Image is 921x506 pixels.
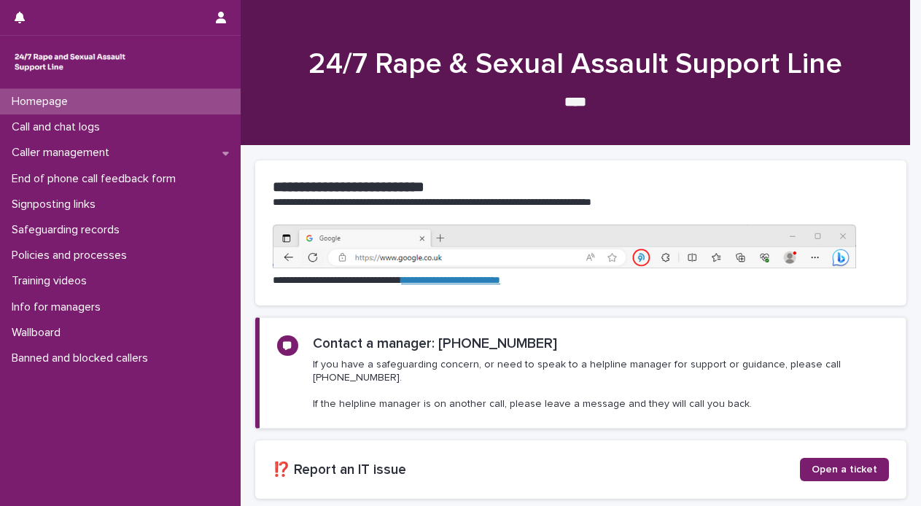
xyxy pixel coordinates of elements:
[6,300,112,314] p: Info for managers
[313,358,888,411] p: If you have a safeguarding concern, or need to speak to a helpline manager for support or guidanc...
[6,351,160,365] p: Banned and blocked callers
[800,458,889,481] a: Open a ticket
[12,47,128,77] img: rhQMoQhaT3yELyF149Cw
[6,249,139,262] p: Policies and processes
[273,225,856,268] img: https%3A%2F%2Fcdn.document360.io%2F0deca9d6-0dac-4e56-9e8f-8d9979bfce0e%2FImages%2FDocumentation%...
[255,47,895,82] h1: 24/7 Rape & Sexual Assault Support Line
[6,223,131,237] p: Safeguarding records
[313,335,557,352] h2: Contact a manager: [PHONE_NUMBER]
[6,198,107,211] p: Signposting links
[6,326,72,340] p: Wallboard
[6,120,112,134] p: Call and chat logs
[6,274,98,288] p: Training videos
[812,464,877,475] span: Open a ticket
[6,95,79,109] p: Homepage
[6,172,187,186] p: End of phone call feedback form
[6,146,121,160] p: Caller management
[273,462,800,478] h2: ⁉️ Report an IT issue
